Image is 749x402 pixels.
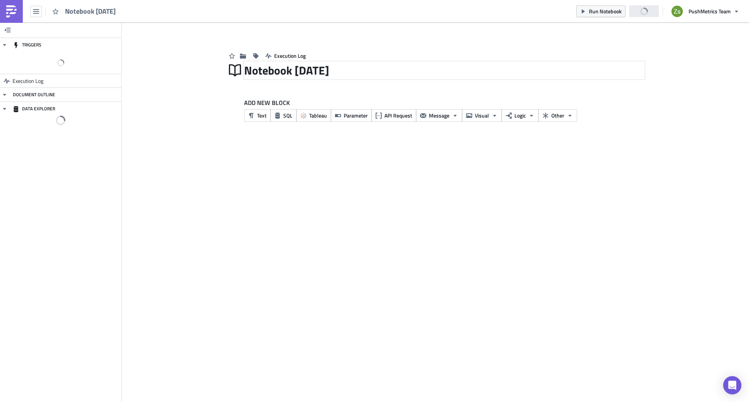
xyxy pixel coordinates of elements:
button: Visual [462,109,502,122]
div: DATA EXPLORER [13,102,55,116]
span: Run Notebook [589,7,622,15]
button: API Request [371,109,416,122]
span: Visual [475,111,489,119]
button: PushMetrics Team [667,3,743,20]
div: DOCUMENT OUTLINE [13,88,55,102]
button: Message [416,109,462,122]
button: Text [244,109,271,122]
label: ADD NEW BLOCK [244,98,644,107]
button: Other [538,109,577,122]
button: Tableau [296,109,331,122]
img: Avatar [671,5,684,18]
button: Logic [501,109,539,122]
span: Tableau [309,111,327,119]
button: Execution Log [262,50,309,62]
div: TRIGGERS [13,38,41,52]
span: Other [551,111,564,119]
span: Notebook [DATE] [244,63,330,78]
button: Run Notebook [576,5,625,17]
span: Logic [514,111,526,119]
span: API Request [384,111,412,119]
span: Parameter [344,111,368,119]
span: Notebook [DATE] [65,7,116,16]
span: Text [257,111,267,119]
button: Parameter [331,109,372,122]
div: Open Intercom Messenger [723,376,741,394]
img: PushMetrics [5,5,17,17]
button: SQL [270,109,297,122]
span: Execution Log [13,74,43,88]
span: Message [429,111,449,119]
span: SQL [283,111,292,119]
span: Execution Log [274,52,306,60]
span: PushMetrics Team [689,7,731,15]
button: Share [629,5,659,17]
